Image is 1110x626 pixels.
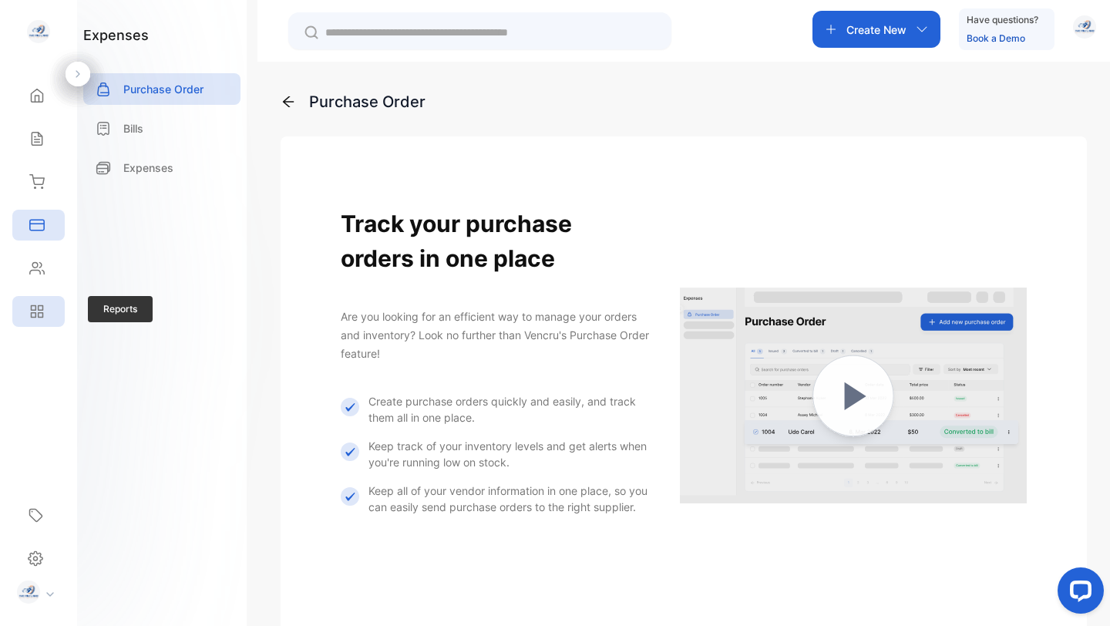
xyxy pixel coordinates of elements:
img: Icon [341,443,359,461]
iframe: LiveChat chat widget [1045,561,1110,626]
a: purchase order gating [680,222,1027,574]
span: Reports [88,296,153,322]
button: Create New [812,11,940,48]
a: Purchase Order [83,73,240,105]
span: Are you looking for an efficient way to manage your orders and inventory? Look no further than Ve... [341,310,649,360]
div: Purchase Order [309,90,425,113]
img: Icon [341,398,359,416]
a: Expenses [83,152,240,183]
p: Create purchase orders quickly and easily, and track them all in one place. [368,393,649,426]
h1: expenses [83,25,149,45]
img: logo [27,20,50,43]
button: avatar [1073,11,1096,48]
p: Expenses [123,160,173,176]
img: purchase order gating [680,222,1027,569]
p: Keep all of your vendor information in one place, so you can easily send purchase orders to the r... [368,483,649,515]
p: Bills [123,120,143,136]
p: Keep track of your inventory levels and get alerts when you're running low on stock. [368,438,649,470]
a: Bills [83,113,240,144]
a: Book a Demo [967,32,1025,44]
p: Purchase Order [123,81,203,97]
h1: Track your purchase orders in one place [341,207,649,276]
img: profile [17,581,40,604]
p: Have questions? [967,12,1038,28]
img: Icon [341,487,359,506]
p: Create New [846,22,906,38]
img: avatar [1073,15,1096,39]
